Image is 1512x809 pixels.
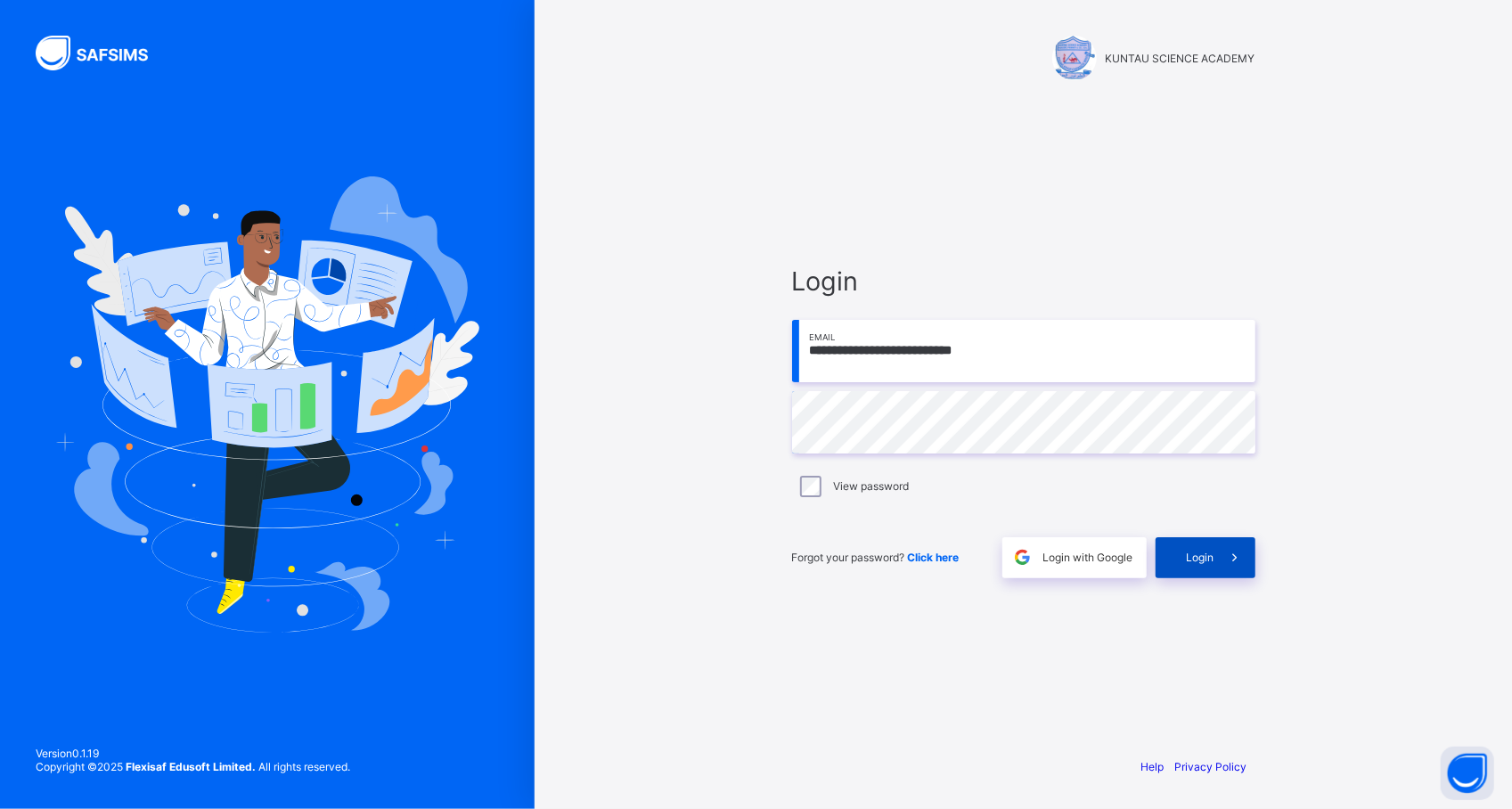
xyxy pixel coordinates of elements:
[1043,551,1133,564] span: Login with Google
[1187,551,1214,564] span: Login
[36,760,350,773] span: Copyright © 2025 All rights reserved.
[1106,52,1255,65] span: KUNTAU SCIENCE ACADEMY
[1441,747,1494,800] button: Open asap
[1141,760,1165,773] a: Help
[792,551,960,564] span: Forgot your password?
[834,479,910,493] label: View password
[908,551,960,564] a: Click here
[36,36,169,70] img: SAFSIMS Logo
[1012,547,1033,568] img: google.396cfc9801f0270233282035f929180a.svg
[36,747,350,760] span: Version 0.1.19
[1175,760,1247,773] a: Privacy Policy
[55,176,479,633] img: Hero Image
[792,266,1255,297] span: Login
[126,760,256,773] strong: Flexisaf Edusoft Limited.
